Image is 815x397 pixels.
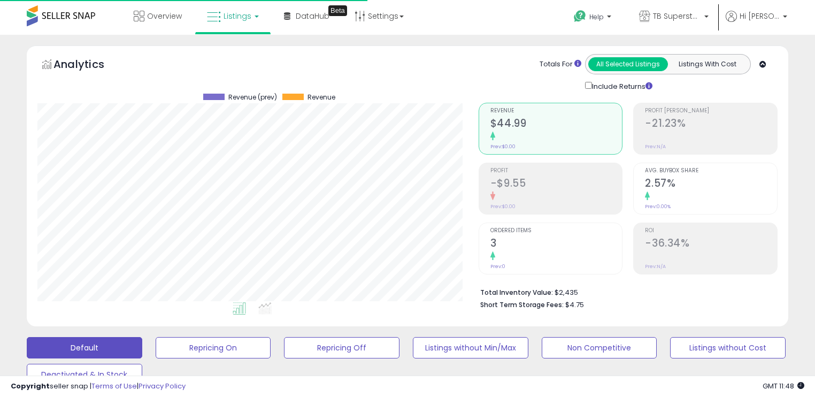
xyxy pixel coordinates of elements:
[53,57,125,74] h5: Analytics
[11,381,186,392] div: seller snap | |
[296,11,329,21] span: DataHub
[490,228,622,234] span: Ordered Items
[542,337,657,358] button: Non Competitive
[565,300,584,310] span: $4.75
[573,10,587,23] i: Get Help
[490,203,516,210] small: Prev: $0.00
[480,285,770,298] li: $2,435
[645,117,777,132] h2: -21.23%
[27,337,142,358] button: Default
[147,11,182,21] span: Overview
[726,11,787,35] a: Hi [PERSON_NAME]
[645,263,666,270] small: Prev: N/A
[480,300,564,309] b: Short Term Storage Fees:
[328,5,347,16] div: Tooltip anchor
[540,59,581,70] div: Totals For
[490,117,622,132] h2: $44.99
[307,94,335,101] span: Revenue
[413,337,528,358] button: Listings without Min/Max
[653,11,701,21] span: TB Superstore
[645,143,666,150] small: Prev: N/A
[667,57,747,71] button: Listings With Cost
[645,228,777,234] span: ROI
[224,11,251,21] span: Listings
[577,80,665,92] div: Include Returns
[565,2,622,35] a: Help
[27,364,142,385] button: Deactivated & In Stock
[490,108,622,114] span: Revenue
[490,263,505,270] small: Prev: 0
[670,337,786,358] button: Listings without Cost
[645,203,671,210] small: Prev: 0.00%
[740,11,780,21] span: Hi [PERSON_NAME]
[589,12,604,21] span: Help
[490,177,622,192] h2: -$9.55
[284,337,399,358] button: Repricing Off
[645,168,777,174] span: Avg. Buybox Share
[490,168,622,174] span: Profit
[490,237,622,251] h2: 3
[156,337,271,358] button: Repricing On
[480,288,553,297] b: Total Inventory Value:
[139,381,186,391] a: Privacy Policy
[11,381,50,391] strong: Copyright
[588,57,668,71] button: All Selected Listings
[763,381,804,391] span: 2025-10-7 11:48 GMT
[645,237,777,251] h2: -36.34%
[490,143,516,150] small: Prev: $0.00
[645,108,777,114] span: Profit [PERSON_NAME]
[91,381,137,391] a: Terms of Use
[645,177,777,192] h2: 2.57%
[228,94,277,101] span: Revenue (prev)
